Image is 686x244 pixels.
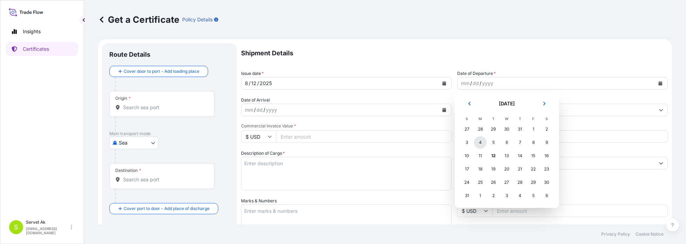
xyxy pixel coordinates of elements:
[501,149,513,162] div: Wednesday, August 13, 2025
[527,123,540,135] div: Friday, August 1, 2025
[461,149,473,162] div: Sunday, August 10, 2025
[514,115,527,123] th: T
[487,176,500,189] div: Tuesday, August 26, 2025
[487,189,500,202] div: Tuesday, September 2, 2025
[461,123,473,135] div: Sunday, July 27, 2025
[462,98,477,109] button: Previous
[541,189,553,202] div: Saturday, September 6, 2025
[514,176,527,189] div: Thursday, August 28, 2025
[514,123,527,135] div: Thursday, July 31, 2025
[487,163,500,175] div: Tuesday, August 19, 2025
[182,16,213,23] p: Policy Details
[527,149,540,162] div: Friday, August 15, 2025
[501,123,513,135] div: Wednesday, July 30, 2025
[541,163,553,175] div: Saturday, August 23, 2025
[474,136,487,149] div: Monday, August 4, 2025
[527,136,540,149] div: Friday, August 8, 2025
[460,115,554,202] table: August 2025
[527,163,540,175] div: Friday, August 22, 2025
[527,176,540,189] div: Friday, August 29, 2025
[501,163,513,175] div: Wednesday, August 20, 2025
[461,189,473,202] div: Sunday, August 31, 2025
[474,123,487,135] div: Monday, July 28, 2025
[487,123,500,135] div: Tuesday, July 29, 2025
[537,98,552,109] button: Next
[540,115,554,123] th: S
[487,149,500,162] div: Today, Tuesday, August 12, 2025
[474,163,487,175] div: Monday, August 18, 2025
[474,176,487,189] div: Monday, August 25, 2025
[474,189,487,202] div: Monday, September 1, 2025
[514,136,527,149] div: Thursday, August 7, 2025
[541,176,553,189] div: Saturday, August 30, 2025
[501,176,513,189] div: Wednesday, August 27, 2025
[98,14,179,25] p: Get a Certificate
[501,189,513,202] div: Wednesday, September 3, 2025
[527,189,540,202] div: Friday, September 5, 2025
[514,149,527,162] div: Thursday, August 14, 2025
[487,136,500,149] div: Tuesday, August 5, 2025
[527,115,540,123] th: F
[460,115,474,123] th: S
[541,123,553,135] div: Saturday, August 2, 2025
[541,149,553,162] div: Saturday, August 16, 2025
[500,115,514,123] th: W
[487,115,500,123] th: T
[461,176,473,189] div: Sunday, August 24, 2025
[481,100,533,107] h2: [DATE]
[514,189,527,202] div: Thursday, September 4, 2025
[461,136,473,149] div: Sunday, August 3, 2025
[460,98,554,202] div: August 2025
[514,163,527,175] div: Thursday, August 21, 2025
[474,149,487,162] div: Monday, August 11, 2025
[474,115,487,123] th: M
[501,136,513,149] div: Wednesday, August 6, 2025
[455,92,559,208] section: Calendar
[461,163,473,175] div: Sunday, August 17, 2025
[541,136,553,149] div: Saturday, August 9, 2025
